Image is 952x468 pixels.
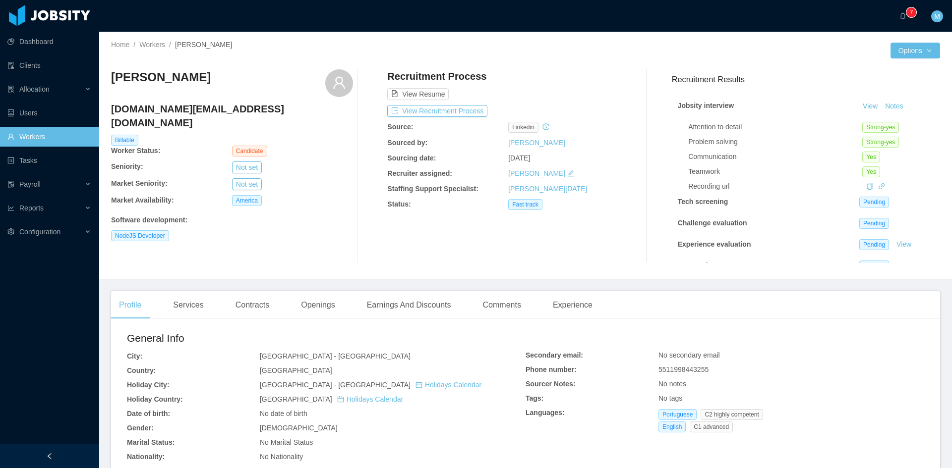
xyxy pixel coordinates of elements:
h3: [PERSON_NAME] [111,69,211,85]
span: No secondary email [658,351,720,359]
b: Phone number: [526,365,577,373]
b: Staffing Support Specialist: [387,185,478,193]
b: Sourced by: [387,139,427,147]
h4: [DOMAIN_NAME][EMAIL_ADDRESS][DOMAIN_NAME] [111,102,353,130]
a: View [893,240,915,248]
div: Recording url [688,181,862,192]
a: View [859,102,881,110]
span: English [658,421,686,432]
div: Comments [475,291,529,319]
b: Software development : [111,216,187,224]
div: No tags [658,393,924,404]
span: Configuration [19,228,60,236]
span: Yes [862,152,880,162]
strong: Tech screening [678,198,728,206]
span: Pending [859,260,889,271]
a: icon: file-textView Resume [387,90,449,98]
span: [GEOGRAPHIC_DATA] [260,395,403,403]
div: Problem solving [688,137,862,147]
strong: Challenge evaluation [678,219,747,227]
div: Profile [111,291,149,319]
b: Source: [387,123,413,131]
span: Fast track [508,199,542,210]
b: Seniority: [111,162,143,170]
div: Attention to detail [688,122,862,132]
div: Services [165,291,211,319]
span: [DEMOGRAPHIC_DATA] [260,424,338,432]
i: icon: history [542,123,549,130]
div: Contracts [228,291,277,319]
b: Market Seniority: [111,179,168,187]
b: Marital Status: [127,438,175,446]
a: icon: pie-chartDashboard [7,32,91,52]
a: icon: exportView Recruitment Process [387,107,487,115]
b: Gender: [127,424,154,432]
b: Sourcer Notes: [526,380,575,388]
i: icon: calendar [337,396,344,403]
a: icon: calendarHolidays Calendar [337,395,403,403]
button: icon: file-textView Resume [387,88,449,100]
span: No date of birth [260,410,307,417]
span: Candidate [232,146,267,156]
strong: Approval [678,261,708,269]
span: 5511998443255 [658,365,709,373]
b: Sourcing date: [387,154,436,162]
b: Holiday City: [127,381,170,389]
span: C2 highly competent [701,409,763,420]
p: 7 [910,7,913,17]
sup: 7 [906,7,916,17]
b: Recruiter assigned: [387,169,452,177]
span: C1 advanced [690,421,733,432]
b: Date of birth: [127,410,170,417]
span: Payroll [19,180,41,188]
b: Nationality: [127,453,165,461]
span: Pending [859,197,889,208]
a: Workers [139,41,165,49]
div: Copy [866,181,873,192]
b: Secondary email: [526,351,583,359]
span: No Marital Status [260,438,313,446]
button: Not set [232,161,262,173]
strong: Experience evaluation [678,240,751,248]
i: icon: edit [567,170,574,177]
span: / [133,41,135,49]
b: Country: [127,366,156,374]
span: NodeJS Developer [111,230,169,241]
i: icon: calendar [416,381,422,388]
button: Notes [881,101,907,112]
span: Portuguese [658,409,697,420]
span: No Nationality [260,453,303,461]
span: Pending [859,218,889,229]
span: / [169,41,171,49]
b: City: [127,352,142,360]
a: icon: calendarHolidays Calendar [416,381,481,389]
b: Worker Status: [111,147,160,155]
a: [PERSON_NAME] [508,139,565,147]
i: icon: file-protect [7,181,14,188]
b: Status: [387,200,411,208]
i: icon: bell [899,12,906,19]
button: Not set [232,178,262,190]
a: icon: userWorkers [7,127,91,147]
a: icon: link [878,182,885,190]
span: Pending [859,239,889,250]
i: icon: user [332,76,346,90]
strong: Jobsity interview [678,102,734,109]
a: icon: auditClients [7,55,91,75]
span: [GEOGRAPHIC_DATA] - [GEOGRAPHIC_DATA] [260,352,411,360]
div: Openings [293,291,343,319]
a: Home [111,41,129,49]
h2: General Info [127,330,526,346]
a: [PERSON_NAME] [508,169,565,177]
span: Allocation [19,85,50,93]
b: Tags: [526,394,543,402]
i: icon: copy [866,183,873,190]
span: No notes [658,380,686,388]
span: America [232,195,262,206]
span: [GEOGRAPHIC_DATA] [260,366,332,374]
b: Holiday Country: [127,395,183,403]
a: icon: profileTasks [7,151,91,170]
a: icon: robotUsers [7,103,91,123]
h3: Recruitment Results [672,73,940,86]
span: [PERSON_NAME] [175,41,232,49]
